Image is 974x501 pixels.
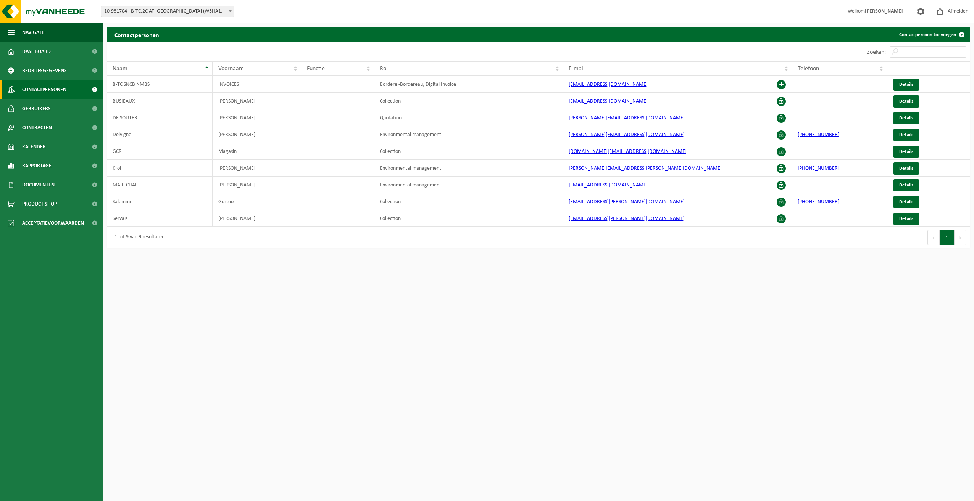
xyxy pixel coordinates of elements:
[213,143,302,160] td: Magasin
[22,156,52,175] span: Rapportage
[569,98,648,104] a: [EMAIL_ADDRESS][DOMAIN_NAME]
[374,160,563,177] td: Environmental management
[867,49,886,55] label: Zoeken:
[798,199,839,205] a: [PHONE_NUMBER]
[22,99,51,118] span: Gebruikers
[107,76,213,93] td: B-TC SNCB NMBS
[899,216,913,221] span: Details
[213,210,302,227] td: [PERSON_NAME]
[893,213,919,225] a: Details
[22,118,52,137] span: Contracten
[213,193,302,210] td: Gorizio
[798,132,839,138] a: [PHONE_NUMBER]
[893,179,919,191] a: Details
[22,61,67,80] span: Bedrijfsgegevens
[213,160,302,177] td: [PERSON_NAME]
[213,126,302,143] td: [PERSON_NAME]
[893,146,919,158] a: Details
[374,126,563,143] td: Environmental management
[569,115,685,121] a: [PERSON_NAME][EMAIL_ADDRESS][DOMAIN_NAME]
[107,193,213,210] td: Salemme
[899,166,913,171] span: Details
[374,210,563,227] td: Collection
[899,199,913,204] span: Details
[213,109,302,126] td: [PERSON_NAME]
[107,93,213,109] td: BUSIEAUX
[213,93,302,109] td: [PERSON_NAME]
[569,165,722,171] a: [PERSON_NAME][EMAIL_ADDRESS][PERSON_NAME][DOMAIN_NAME]
[107,109,213,126] td: DE SOUTER
[213,76,302,93] td: INVOICES
[374,76,563,93] td: Borderel-Bordereau; Digital Invoice
[865,8,903,14] strong: [PERSON_NAME]
[899,132,913,137] span: Details
[798,165,839,171] a: [PHONE_NUMBER]
[101,6,234,17] span: 10-981704 - B-TC.2C AT CHARLEROI (W5HA116) - MARCINELLE
[899,82,913,87] span: Details
[893,79,919,91] a: Details
[22,23,46,42] span: Navigatie
[955,230,966,245] button: Next
[893,112,919,124] a: Details
[940,230,955,245] button: 1
[798,66,819,72] span: Telefoon
[111,231,164,244] div: 1 tot 9 van 9 resultaten
[893,27,969,42] a: Contactpersoon toevoegen
[569,149,687,154] a: [DOMAIN_NAME][EMAIL_ADDRESS][DOMAIN_NAME]
[569,216,685,222] a: [EMAIL_ADDRESS][PERSON_NAME][DOMAIN_NAME]
[22,194,57,214] span: Product Shop
[893,129,919,141] a: Details
[899,99,913,104] span: Details
[899,183,913,188] span: Details
[893,162,919,175] a: Details
[22,80,66,99] span: Contactpersonen
[307,66,325,72] span: Functie
[374,109,563,126] td: Quotation
[374,193,563,210] td: Collection
[569,82,648,87] a: [EMAIL_ADDRESS][DOMAIN_NAME]
[107,126,213,143] td: Delvigne
[569,66,585,72] span: E-mail
[893,196,919,208] a: Details
[22,137,46,156] span: Kalender
[113,66,127,72] span: Naam
[899,116,913,120] span: Details
[213,177,302,193] td: [PERSON_NAME]
[380,66,388,72] span: Rol
[893,95,919,108] a: Details
[218,66,244,72] span: Voornaam
[374,143,563,160] td: Collection
[107,210,213,227] td: Servais
[107,160,213,177] td: Krol
[22,214,84,233] span: Acceptatievoorwaarden
[107,143,213,160] td: GCR
[569,182,648,188] a: [EMAIL_ADDRESS][DOMAIN_NAME]
[899,149,913,154] span: Details
[569,199,685,205] a: [EMAIL_ADDRESS][PERSON_NAME][DOMAIN_NAME]
[374,177,563,193] td: Environmental management
[569,132,685,138] a: [PERSON_NAME][EMAIL_ADDRESS][DOMAIN_NAME]
[22,42,51,61] span: Dashboard
[107,27,167,42] h2: Contactpersonen
[927,230,940,245] button: Previous
[374,93,563,109] td: Collection
[22,175,55,194] span: Documenten
[107,177,213,193] td: MARECHAL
